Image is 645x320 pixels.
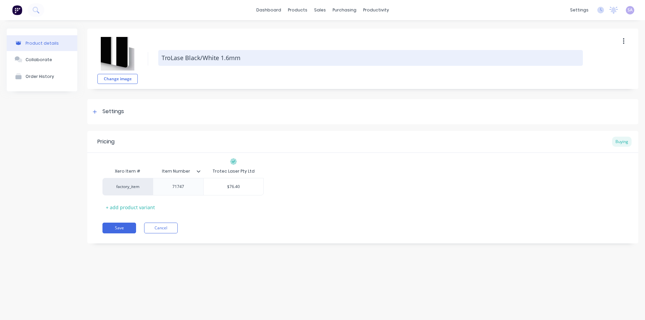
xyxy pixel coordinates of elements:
button: Order History [7,68,77,85]
button: Collaborate [7,51,77,68]
img: Factory [12,5,22,15]
div: $76.40 [204,178,263,195]
div: 71747 [162,182,195,191]
button: Change image [97,74,138,84]
div: Collaborate [26,57,52,62]
div: Buying [612,137,632,147]
div: settings [567,5,592,15]
div: purchasing [329,5,360,15]
img: file [101,37,134,71]
div: factory_item71747$76.40 [102,178,264,195]
div: sales [311,5,329,15]
button: Cancel [144,223,178,233]
div: Order History [26,74,54,79]
div: Product details [26,41,59,46]
div: fileChange image [97,34,138,84]
button: Save [102,223,136,233]
div: + add product variant [102,202,158,213]
a: dashboard [253,5,285,15]
div: Item Number [153,163,199,180]
div: Settings [102,107,124,116]
div: productivity [360,5,392,15]
div: Xero Item # [102,165,153,178]
div: factory_item [109,184,146,190]
div: Item Number [153,165,203,178]
span: SA [628,7,633,13]
div: products [285,5,311,15]
button: Product details [7,35,77,51]
div: Trotec Laser Pty Ltd [213,168,255,174]
textarea: TroLase Black/White 1.6mm [158,50,583,66]
div: Pricing [97,138,115,146]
